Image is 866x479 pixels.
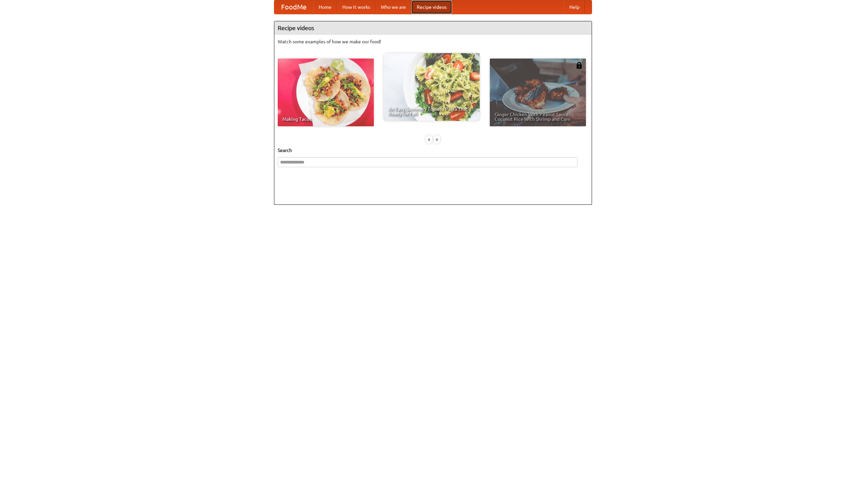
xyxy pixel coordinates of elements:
a: Making Tacos [278,59,374,126]
h4: Recipe videos [274,21,592,35]
a: Help [564,0,585,14]
img: 483408.png [576,62,583,69]
div: » [434,135,440,144]
span: An Easy, Summery Tomato Pasta That's Ready for Fall [388,107,475,116]
a: An Easy, Summery Tomato Pasta That's Ready for Fall [384,53,480,121]
a: Home [313,0,337,14]
h5: Search [278,147,588,154]
a: How it works [337,0,375,14]
a: FoodMe [274,0,313,14]
div: « [426,135,432,144]
a: Who we are [375,0,411,14]
span: Making Tacos [282,117,369,122]
a: Recipe videos [411,0,452,14]
p: Watch some examples of how we make our food! [278,38,588,45]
